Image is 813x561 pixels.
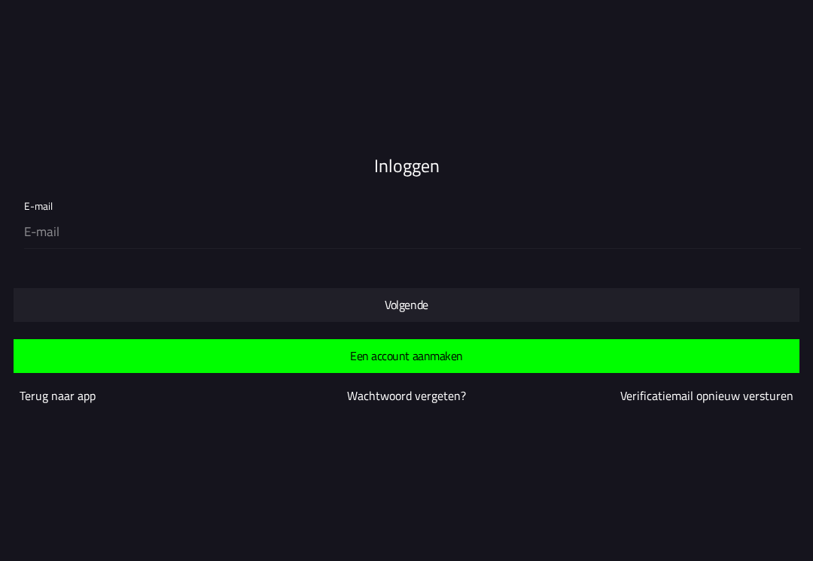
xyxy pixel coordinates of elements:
a: Verificatiemail opnieuw versturen [620,387,793,405]
ion-button: Een account aanmaken [14,339,799,373]
a: Terug naar app [20,387,96,405]
ion-text: Volgende [385,299,428,311]
input: E-mail [24,217,795,248]
ion-text: Inloggen [374,152,440,179]
a: Wachtwoord vergeten? [347,387,466,405]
